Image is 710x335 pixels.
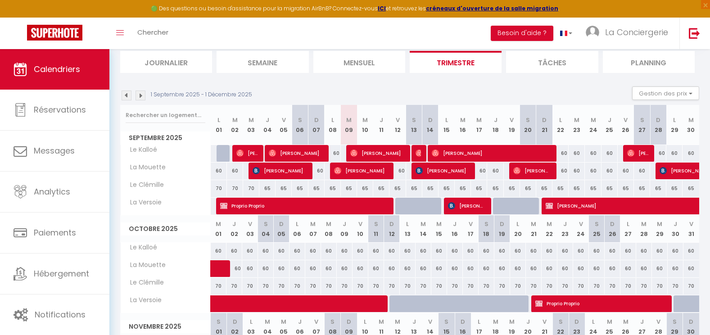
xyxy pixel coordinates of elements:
[242,215,258,243] th: 03
[274,215,289,243] th: 05
[634,105,650,145] th: 27
[494,116,497,124] abbr: J
[151,91,252,99] p: 1 Septembre 2025 - 1 Décembre 2025
[337,260,353,277] div: 60
[453,220,457,228] abbr: J
[520,105,536,145] th: 20
[552,163,569,179] div: 60
[274,260,289,277] div: 60
[34,63,80,75] span: Calendriers
[542,215,557,243] th: 22
[276,180,292,197] div: 65
[585,163,601,179] div: 60
[292,105,308,145] th: 06
[557,215,573,243] th: 23
[535,295,670,312] span: Proprio Proprio
[126,107,205,123] input: Rechercher un logement...
[357,105,373,145] th: 10
[350,145,404,162] span: [PERSON_NAME]
[321,215,337,243] th: 08
[216,220,221,228] abbr: M
[253,162,307,179] span: [PERSON_NAME]
[579,18,679,49] a: ... La Conciergerie
[542,260,557,277] div: 60
[620,243,636,259] div: 60
[447,215,463,243] th: 16
[122,260,168,270] span: La Mouette
[308,163,325,179] div: 60
[585,145,601,162] div: 60
[389,180,406,197] div: 65
[243,105,259,145] th: 03
[305,260,321,277] div: 60
[298,116,302,124] abbr: S
[353,243,368,259] div: 60
[479,215,494,243] th: 18
[325,145,341,162] div: 60
[34,268,89,279] span: Hébergement
[337,243,353,259] div: 60
[463,215,479,243] th: 17
[603,51,695,73] li: Planning
[504,180,520,197] div: 65
[416,215,431,243] th: 14
[585,105,601,145] th: 24
[605,243,620,259] div: 60
[227,180,243,197] div: 70
[463,260,479,277] div: 60
[232,220,236,228] abbr: J
[248,220,252,228] abbr: V
[513,162,551,179] span: [PERSON_NAME]
[289,278,305,294] div: 70
[683,180,699,197] div: 65
[618,163,634,179] div: 60
[605,215,620,243] th: 26
[368,260,384,277] div: 60
[683,260,699,277] div: 60
[289,215,305,243] th: 06
[337,278,353,294] div: 70
[34,104,86,115] span: Réservations
[487,163,503,179] div: 60
[289,243,305,259] div: 60
[292,180,308,197] div: 65
[308,105,325,145] th: 07
[416,145,421,162] span: [DEMOGRAPHIC_DATA][PERSON_NAME]
[122,243,159,253] span: Le Kalloé
[683,145,699,162] div: 60
[242,243,258,259] div: 60
[226,278,242,294] div: 70
[337,215,353,243] th: 09
[563,220,567,228] abbr: J
[384,215,400,243] th: 12
[276,105,292,145] th: 05
[656,116,660,124] abbr: D
[378,5,386,12] strong: ICI
[416,162,470,179] span: [PERSON_NAME]
[389,220,394,228] abbr: D
[406,180,422,197] div: 65
[536,105,552,145] th: 21
[313,51,405,73] li: Mensuel
[657,220,662,228] abbr: M
[601,105,618,145] th: 25
[610,220,615,228] abbr: D
[520,180,536,197] div: 65
[122,198,164,208] span: La Versoie
[516,220,519,228] abbr: L
[455,180,471,197] div: 65
[573,243,589,259] div: 60
[636,243,652,259] div: 60
[421,220,426,228] abbr: M
[673,116,676,124] abbr: L
[510,260,526,277] div: 60
[35,309,86,320] span: Notifications
[400,260,416,277] div: 60
[269,145,323,162] span: [PERSON_NAME]
[289,260,305,277] div: 60
[579,220,583,228] abbr: V
[426,5,558,12] strong: créneaux d'ouverture de la salle migration
[406,105,422,145] th: 13
[574,116,579,124] abbr: M
[374,220,378,228] abbr: S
